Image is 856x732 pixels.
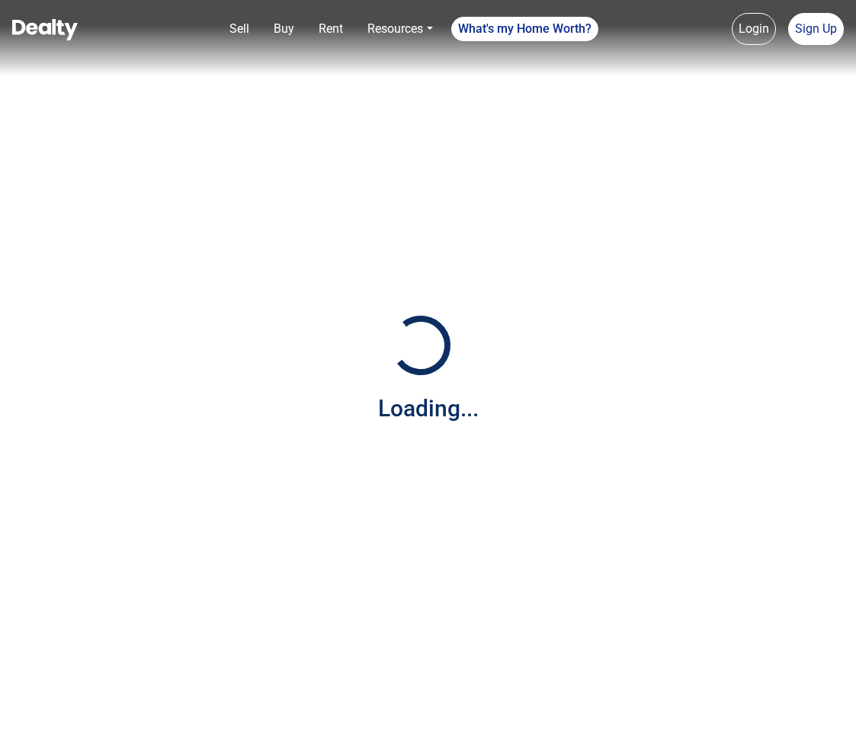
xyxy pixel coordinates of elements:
a: Sell [223,14,255,44]
a: Sign Up [788,13,844,45]
a: Rent [313,14,349,44]
a: Buy [268,14,300,44]
img: Loading [383,307,459,384]
a: Login [732,13,776,45]
a: Resources [361,14,438,44]
div: Loading... [378,391,479,425]
iframe: BigID CMP Widget [8,686,53,732]
img: Dealty - Buy, Sell & Rent Homes [12,19,78,40]
a: What's my Home Worth? [451,17,598,41]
